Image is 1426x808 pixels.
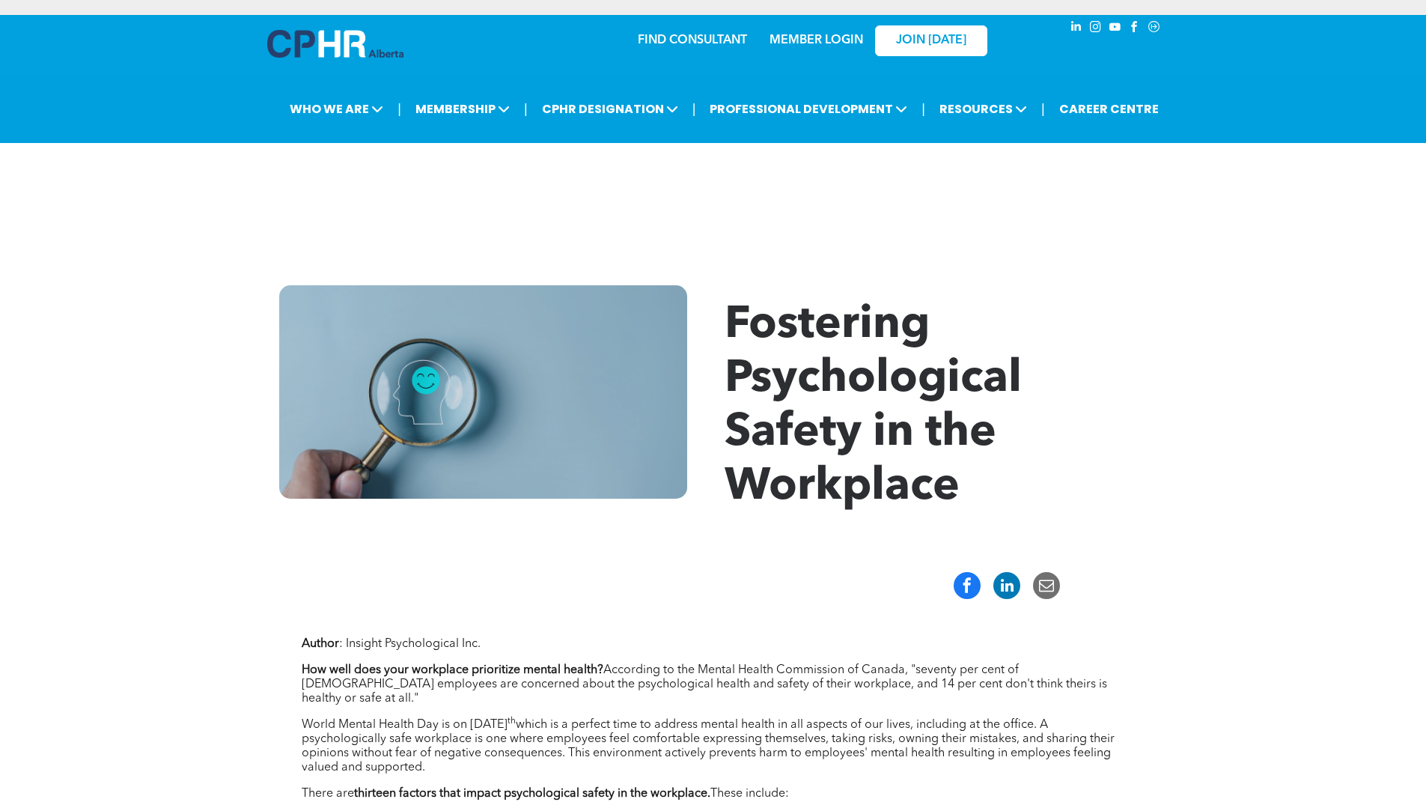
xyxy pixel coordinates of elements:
li: | [1041,94,1045,124]
li: | [692,94,696,124]
span: Fostering Psychological Safety in the Workplace [725,303,1022,510]
a: instagram [1088,19,1104,39]
li: | [921,94,925,124]
span: CPHR DESIGNATION [537,95,683,123]
a: JOIN [DATE] [875,25,987,56]
p: : Insight Psychological Inc. [302,637,1125,651]
li: | [397,94,401,124]
span: RESOURCES [935,95,1032,123]
span: PROFESSIONAL DEVELOPMENT [705,95,912,123]
a: youtube [1107,19,1124,39]
a: facebook [1127,19,1143,39]
a: Social network [1146,19,1163,39]
img: A blue and white logo for cp alberta [267,30,403,58]
b: thirteen factors that impact psychological safety in the workplace. [354,788,710,800]
b: How well does your workplace prioritize mental health? [302,664,603,676]
a: CAREER CENTRE [1055,95,1163,123]
a: MEMBER LOGIN [770,34,863,46]
li: | [524,94,528,124]
span: MEMBERSHIP [411,95,514,123]
span: WHO WE ARE [285,95,388,123]
sup: th [508,717,516,726]
p: There are These include: [302,787,1125,801]
span: JOIN [DATE] [896,34,966,48]
a: FIND CONSULTANT [638,34,747,46]
b: Author [302,638,339,650]
a: linkedin [1068,19,1085,39]
p: World Mental Health Day is on [DATE] which is a perfect time to address mental health in all aspe... [302,718,1125,775]
p: According to the Mental Health Commission of Canada, "seventy per cent of [DEMOGRAPHIC_DATA] empl... [302,663,1125,706]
